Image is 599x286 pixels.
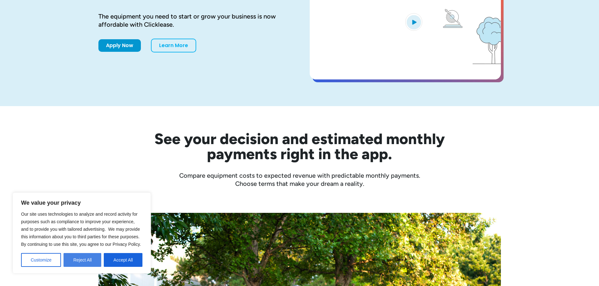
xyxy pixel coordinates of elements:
div: Compare equipment costs to expected revenue with predictable monthly payments. Choose terms that ... [98,171,501,188]
h2: See your decision and estimated monthly payments right in the app. [124,131,476,161]
a: Apply Now [98,39,141,52]
div: The equipment you need to start or grow your business is now affordable with Clicklease. [98,12,290,29]
a: Learn More [151,39,196,52]
p: We value your privacy [21,199,142,207]
span: Our site uses technologies to analyze and record activity for purposes such as compliance to impr... [21,212,141,247]
img: Blue play button logo on a light blue circular background [405,13,422,31]
button: Reject All [64,253,101,267]
button: Accept All [104,253,142,267]
div: We value your privacy [13,192,151,273]
button: Customize [21,253,61,267]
